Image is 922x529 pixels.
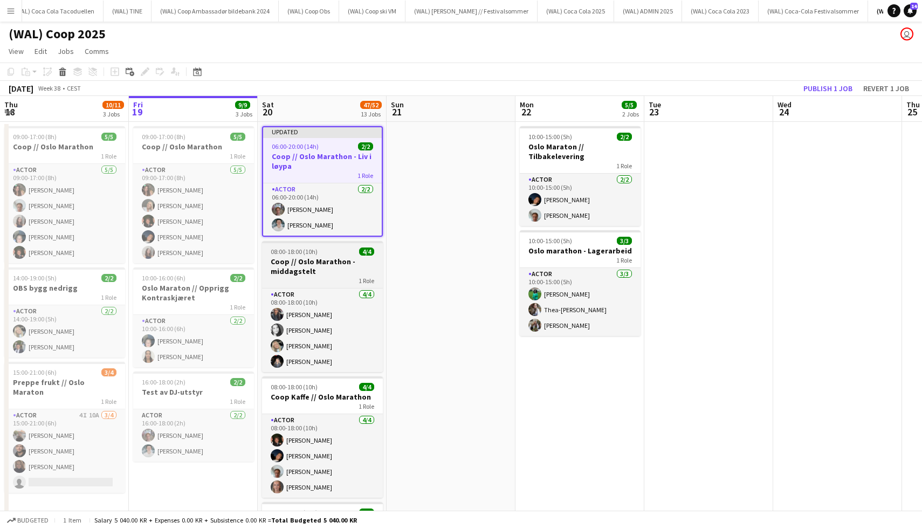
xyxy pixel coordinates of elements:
span: 08:00-18:00 (10h) [271,248,318,256]
span: Edit [35,46,47,56]
span: 21 [389,106,404,118]
app-job-card: 10:00-15:00 (5h)2/2Oslo Maraton // Tilbakelevering1 RoleActor2/210:00-15:00 (5h)[PERSON_NAME][PER... [520,126,641,226]
span: 5/5 [622,101,637,109]
app-job-card: 09:00-17:00 (8h)5/5Coop // Oslo Marathon1 RoleActor5/509:00-17:00 (8h)[PERSON_NAME][PERSON_NAME][... [4,126,125,263]
button: (WAL) Coop Ambassadør bildebank 2024 [152,1,279,22]
span: 4/4 [359,383,374,391]
span: 1 item [59,516,85,524]
div: Updated06:00-20:00 (14h)2/2Coop // Oslo Marathon - Liv i løypa1 RoleActor2/206:00-20:00 (14h)[PER... [262,126,383,237]
app-card-role: Actor4/408:00-18:00 (10h)[PERSON_NAME][PERSON_NAME][PERSON_NAME][PERSON_NAME] [262,288,383,372]
span: 20 [260,106,274,118]
span: 4/4 [359,248,374,256]
h3: Preppe frukt // Oslo Maraton [4,377,125,397]
span: 1 Role [616,162,632,170]
span: 2/2 [230,378,245,386]
span: 23 [647,106,661,118]
a: 14 [904,4,917,17]
span: 2/2 [359,509,374,517]
a: View [4,44,28,58]
span: 1 Role [357,171,373,180]
span: 25 [905,106,920,118]
span: 09:00-17:00 (8h) [142,133,185,141]
div: Updated [263,127,382,136]
h3: Coop // Oslo Marathon [4,142,125,152]
span: 06:00-20:00 (14h) [272,142,319,150]
div: 10:00-16:00 (6h)2/2Oslo Maraton // Opprigg Kontraskjæret1 RoleActor2/210:00-16:00 (6h)[PERSON_NAM... [133,267,254,367]
span: 5/5 [230,133,245,141]
a: Jobs [53,44,78,58]
span: 1 Role [101,293,116,301]
span: 1 Role [616,256,632,264]
h3: Coop Kaffe // Oslo Marathon [262,392,383,402]
h1: (WAL) Coop 2025 [9,26,106,42]
span: 1 Role [101,152,116,160]
span: 3/3 [617,237,632,245]
button: (WAL) [PERSON_NAME] // Festivalsommer [405,1,538,22]
span: Wed [777,100,792,109]
div: Salary 5 040.00 KR + Expenses 0.00 KR + Subsistence 0.00 KR = [94,516,357,524]
span: 1 Role [359,402,374,410]
span: 08:00-18:00 (10h) [271,509,318,517]
span: 10:00-15:00 (5h) [528,237,572,245]
span: 10/11 [102,101,124,109]
span: Sat [262,100,274,109]
a: Edit [30,44,51,58]
span: Week 38 [36,84,63,92]
button: (WAL) Coca-Cola Festivalsommer [759,1,868,22]
span: 10:00-16:00 (6h) [142,274,185,282]
span: 2/2 [230,274,245,282]
h3: Oslo marathon - Lagerarbeid [520,246,641,256]
div: 2 Jobs [622,110,639,118]
app-card-role: Actor2/214:00-19:00 (5h)[PERSON_NAME][PERSON_NAME] [4,305,125,358]
span: 14:00-19:00 (5h) [13,274,57,282]
app-job-card: 08:00-18:00 (10h)4/4Coop Kaffe // Oslo Marathon1 RoleActor4/408:00-18:00 (10h)[PERSON_NAME][PERSO... [262,376,383,498]
div: 3 Jobs [236,110,252,118]
h3: Oslo Maraton // Tilbakelevering [520,142,641,161]
span: 1 Role [359,277,374,285]
app-card-role: Actor4/408:00-18:00 (10h)[PERSON_NAME][PERSON_NAME][PERSON_NAME][PERSON_NAME] [262,414,383,498]
span: Thu [906,100,920,109]
span: 2/2 [358,142,373,150]
span: Jobs [58,46,74,56]
h3: Coop // Oslo Marathon [133,142,254,152]
app-job-card: 16:00-18:00 (2h)2/2Test av DJ-utstyr1 RoleActor2/216:00-18:00 (2h)[PERSON_NAME][PERSON_NAME] [133,372,254,462]
button: (WAL) Coca Cola 2025 [538,1,614,22]
span: Fri [133,100,143,109]
span: 2/2 [617,133,632,141]
a: Comms [80,44,113,58]
app-job-card: 10:00-15:00 (5h)3/3Oslo marathon - Lagerarbeid1 RoleActor3/310:00-15:00 (5h)[PERSON_NAME]Thea-[PE... [520,230,641,336]
button: Budgeted [5,514,50,526]
button: (WAL) Coop ski VM [339,1,405,22]
button: Revert 1 job [859,81,913,95]
span: Comms [85,46,109,56]
button: (WAL) ADMIN 2025 [614,1,682,22]
span: Total Budgeted 5 040.00 KR [271,516,357,524]
app-card-role: Actor3/310:00-15:00 (5h)[PERSON_NAME]Thea-[PERSON_NAME][PERSON_NAME] [520,268,641,336]
button: Publish 1 job [799,81,857,95]
app-card-role: Actor2/210:00-15:00 (5h)[PERSON_NAME][PERSON_NAME] [520,174,641,226]
span: 47/52 [360,101,382,109]
div: 14:00-19:00 (5h)2/2OBS bygg nedrigg1 RoleActor2/214:00-19:00 (5h)[PERSON_NAME][PERSON_NAME] [4,267,125,358]
h3: Coop // Oslo Marathon - middagstelt [262,257,383,276]
span: 2/2 [101,274,116,282]
app-job-card: 09:00-17:00 (8h)5/5Coop // Oslo Marathon1 RoleActor5/509:00-17:00 (8h)[PERSON_NAME][PERSON_NAME][... [133,126,254,263]
div: 3 Jobs [103,110,123,118]
app-job-card: 15:00-21:00 (6h)3/4Preppe frukt // Oslo Maraton1 RoleActor4I10A3/415:00-21:00 (6h)[PERSON_NAME][P... [4,362,125,493]
h3: Oslo Maraton // Opprigg Kontraskjæret [133,283,254,303]
span: 5/5 [101,133,116,141]
h3: Test av DJ-utstyr [133,387,254,397]
app-job-card: 08:00-18:00 (10h)4/4Coop // Oslo Marathon - middagstelt1 RoleActor4/408:00-18:00 (10h)[PERSON_NAM... [262,241,383,372]
span: 10:00-15:00 (5h) [528,133,572,141]
span: Mon [520,100,534,109]
app-user-avatar: Martin Bjørnsrud [900,28,913,40]
span: 22 [518,106,534,118]
app-card-role: Actor2/216:00-18:00 (2h)[PERSON_NAME][PERSON_NAME] [133,409,254,462]
span: 1 Role [230,397,245,406]
span: 18 [3,106,18,118]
